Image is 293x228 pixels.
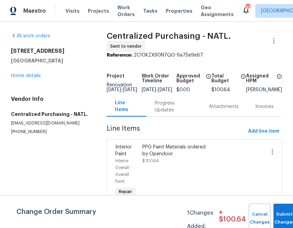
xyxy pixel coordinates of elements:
[143,9,157,13] span: Tasks
[255,103,274,110] div: Invoices
[11,111,90,118] h5: Centralized Purchasing - NATL.
[11,129,90,135] p: [PHONE_NUMBER]
[241,74,246,87] span: The total cost of line items that have been proposed by Opendoor. This sum includes line items th...
[142,87,156,92] span: [DATE]
[107,125,245,138] span: Line Items
[107,74,125,79] h5: Project
[110,43,144,50] span: Sent to vendor
[11,48,90,55] h2: [STREET_ADDRESS]
[142,159,159,163] span: $100.64
[11,120,90,126] p: [EMAIL_ADDRESS][DOMAIN_NAME]
[248,127,279,136] span: Add line item
[246,87,282,92] div: [PERSON_NAME]
[116,188,135,195] span: Repair
[142,87,172,92] span: -
[176,74,203,83] h5: Approved Budget
[277,74,282,87] span: The hpm assigned to this work order.
[211,87,230,92] span: $100.64
[88,8,109,14] span: Projects
[11,57,90,64] h5: [GEOGRAPHIC_DATA]
[277,211,292,226] span: Submit Changes
[11,96,90,103] h4: Vendor Info
[115,145,132,156] span: Interior Paint
[209,103,239,110] div: Attachments
[246,74,274,83] h5: Assigned HPM
[158,87,172,92] span: [DATE]
[176,87,190,92] span: $0.00
[123,87,137,92] span: [DATE]
[107,53,132,58] b: Reference:
[142,144,206,157] div: PPG Paint Materials ordered by Opendoor
[23,8,46,14] span: Maestro
[66,8,80,14] span: Visits
[107,87,137,92] span: -
[107,83,137,92] span: Renovation
[155,100,192,113] div: Progress Updates
[166,8,192,14] span: Properties
[142,74,176,83] h5: Work Order Timeline
[245,125,282,138] button: Add line item
[107,32,231,40] span: Centralized Purchasing - NATL.
[245,4,250,11] div: 432
[107,52,282,59] div: 2C10KZX90N7QG-9a75e9e67
[252,211,267,226] span: Cancel Changes
[201,4,234,18] span: Geo Assignments
[206,74,211,87] span: The total cost of line items that have been approved by both Opendoor and the Trade Partner. This...
[211,74,238,83] h5: Total Budget
[11,73,41,78] a: Home details
[107,87,121,92] span: [DATE]
[117,4,135,18] span: Work Orders
[115,159,132,183] span: Interior Overall - Overall Paint
[11,34,50,38] a: All work orders
[115,99,138,113] div: Line Items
